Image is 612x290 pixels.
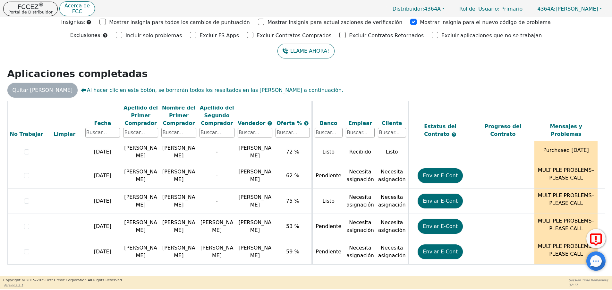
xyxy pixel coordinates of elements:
[70,31,102,39] p: Exclusiones:
[315,119,343,127] div: Banco
[346,128,375,137] input: Buscar...
[344,163,376,189] td: Necesita asignación
[276,120,304,126] span: Oferta %
[312,163,344,189] td: Pendiente
[238,128,273,137] input: Buscar...
[85,128,120,137] input: Buscar...
[125,32,182,40] p: Incluir solo problemas
[453,3,529,15] a: Rol del Usuario: Primario
[276,128,310,137] input: Buscar...
[198,239,236,265] td: [PERSON_NAME]
[64,3,90,8] p: Acerca de
[537,6,598,12] span: [PERSON_NAME]
[239,245,272,259] span: [PERSON_NAME]
[378,128,406,137] input: Buscar...
[198,163,236,189] td: -
[268,19,402,26] p: Mostrar insignia para actualizaciones de verificación
[344,189,376,214] td: Necesita asignación
[198,214,236,239] td: [PERSON_NAME]
[312,214,344,239] td: Pendiente
[344,239,376,265] td: Necesita asignación
[386,4,452,14] button: Distribuidor:4364A
[459,6,499,12] span: Rol del Usuario :
[122,214,160,239] td: [PERSON_NAME]
[8,10,53,14] p: Portal de Distribuidor
[536,192,596,207] p: MULTIPLE PROBLEMS–PLEASE CALL
[109,19,250,26] p: Mostrar insignia para todos los cambios de puntuación
[418,168,463,183] button: Enviar E-Cont
[536,146,596,154] p: Purchased [DATE]
[47,130,82,138] div: Limpiar
[286,149,299,155] span: 72 %
[122,141,160,163] td: [PERSON_NAME]
[9,130,44,138] div: No Trabajar
[200,128,234,137] input: Buscar...
[160,239,198,265] td: [PERSON_NAME]
[441,32,542,40] p: Excluir aplicaciones que no se trabajan
[84,239,122,265] td: [DATE]
[198,189,236,214] td: -
[586,229,606,248] button: Reportar Error a FCC
[64,9,90,14] p: FCC
[198,141,236,163] td: -
[160,189,198,214] td: [PERSON_NAME]
[344,214,376,239] td: Necesita asignación
[200,32,239,40] p: Excluir FS Apps
[3,283,123,288] p: Version 3.2.1
[569,283,609,287] p: 32:17
[85,119,120,127] div: Fecha
[59,1,95,16] a: Acerca deFCC
[84,163,122,189] td: [DATE]
[286,249,299,255] span: 59 %
[453,3,529,15] p: Primario
[161,128,196,137] input: Buscar...
[531,4,609,14] button: 4364A:[PERSON_NAME]
[349,32,424,40] p: Excluir Contratos Retornados
[536,217,596,233] p: MULTIPLE PROBLEMS–PLEASE CALL
[38,2,43,8] sup: ®
[7,68,148,79] strong: Aplicaciones completadas
[239,194,272,208] span: [PERSON_NAME]
[84,189,122,214] td: [DATE]
[122,163,160,189] td: [PERSON_NAME]
[239,145,272,159] span: [PERSON_NAME]
[312,141,344,163] td: Listo
[286,172,299,179] span: 62 %
[239,169,272,182] span: [PERSON_NAME]
[393,6,424,12] span: Distribuidor:
[537,6,556,12] span: 4364A:
[312,239,344,265] td: Pendiente
[160,141,198,163] td: [PERSON_NAME]
[420,19,551,26] p: Mostrar insignia para el nuevo código de problema
[376,163,408,189] td: Necesita asignación
[277,44,334,58] button: LLAME AHORA!
[239,219,272,233] span: [PERSON_NAME]
[286,198,299,204] span: 75 %
[315,128,343,137] input: Buscar...
[393,6,441,12] span: 4364A
[536,166,596,182] p: MULTIPLE PROBLEMS–PLEASE CALL
[569,278,609,283] p: Session Time Remaining:
[200,104,234,127] div: Apellido del Segundo Comprador
[418,244,463,259] button: Enviar E-Cont
[418,219,463,234] button: Enviar E-Cont
[536,242,596,258] p: MULTIPLE PROBLEMS–PLEASE CALL
[88,278,123,282] span: All Rights Reserved.
[122,189,160,214] td: [PERSON_NAME]
[3,2,58,16] button: FCCEZ®Portal de Distribuidor
[8,4,53,10] p: FCCEZ
[84,141,122,163] td: [DATE]
[286,223,299,229] span: 53 %
[312,189,344,214] td: Listo
[376,141,408,163] td: Listo
[123,128,158,137] input: Buscar...
[376,214,408,239] td: Necesita asignación
[536,123,596,138] div: Mensajes y Problemas
[376,239,408,265] td: Necesita asignación
[346,119,375,127] div: Emplear
[81,86,343,94] span: Al hacer clic en este botón, se borrarán todos los resaltados en las [PERSON_NAME] a continuación.
[161,104,196,127] div: Nombre del Primer Comprador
